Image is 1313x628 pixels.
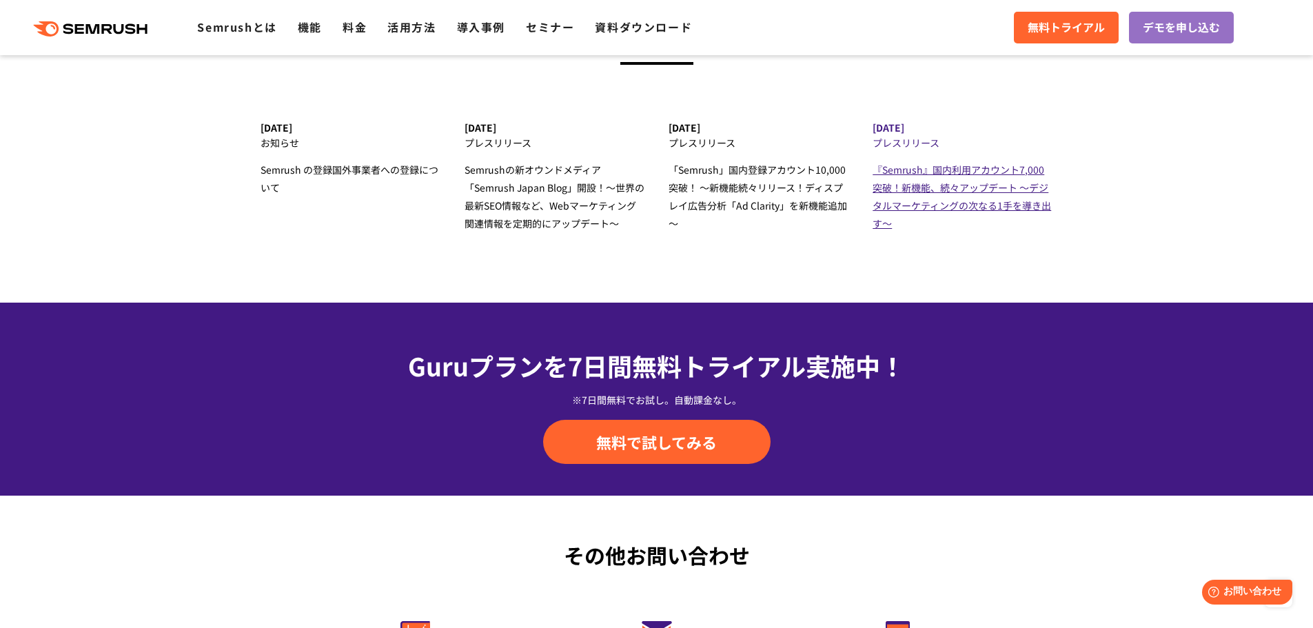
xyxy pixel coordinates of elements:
[295,540,1019,571] div: その他お問い合わせ
[298,19,322,35] a: 機能
[261,122,440,134] div: [DATE]
[596,432,717,452] span: 無料で試してみる
[465,122,644,232] a: [DATE] プレスリリース Semrushの新オウンドメディア 「Semrush Japan Blog」開設！～世界の最新SEO情報など、Webマーケティング関連情報を定期的にアップデート～
[465,163,644,230] span: Semrushの新オウンドメディア 「Semrush Japan Blog」開設！～世界の最新SEO情報など、Webマーケティング関連情報を定期的にアップデート～
[457,19,505,35] a: 導入事例
[873,122,1052,134] div: [DATE]
[295,347,1019,384] div: Guruプランを7日間
[197,19,276,35] a: Semrushとは
[261,122,440,196] a: [DATE] お知らせ Semrush の登録国外事業者への登録について
[261,163,438,194] span: Semrush の登録国外事業者への登録について
[669,134,848,152] div: プレスリリース
[1143,19,1220,37] span: デモを申し込む
[387,19,436,35] a: 活用方法
[465,122,644,134] div: [DATE]
[1028,19,1105,37] span: 無料トライアル
[873,163,1051,230] span: 『Semrush』国内利用アカウント7,000突破！新機能、続々アップデート ～デジタルマーケティングの次なる1手を導き出す～
[669,122,848,232] a: [DATE] プレスリリース 「Semrush」国内登録アカウント10,000突破！ ～新機能続々リリース！ディスプレイ広告分析「Ad Clarity」を新機能追加～
[295,393,1019,407] div: ※7日間無料でお試し。自動課金なし。
[1129,12,1234,43] a: デモを申し込む
[873,134,1052,152] div: プレスリリース
[343,19,367,35] a: 料金
[543,420,771,464] a: 無料で試してみる
[1190,574,1298,613] iframe: Help widget launcher
[595,19,692,35] a: 資料ダウンロード
[1014,12,1119,43] a: 無料トライアル
[526,19,574,35] a: セミナー
[669,122,848,134] div: [DATE]
[261,134,440,152] div: お知らせ
[669,163,847,230] span: 「Semrush」国内登録アカウント10,000突破！ ～新機能続々リリース！ディスプレイ広告分析「Ad Clarity」を新機能追加～
[632,347,905,383] span: 無料トライアル実施中！
[873,122,1052,232] a: [DATE] プレスリリース 『Semrush』国内利用アカウント7,000突破！新機能、続々アップデート ～デジタルマーケティングの次なる1手を導き出す～
[465,134,644,152] div: プレスリリース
